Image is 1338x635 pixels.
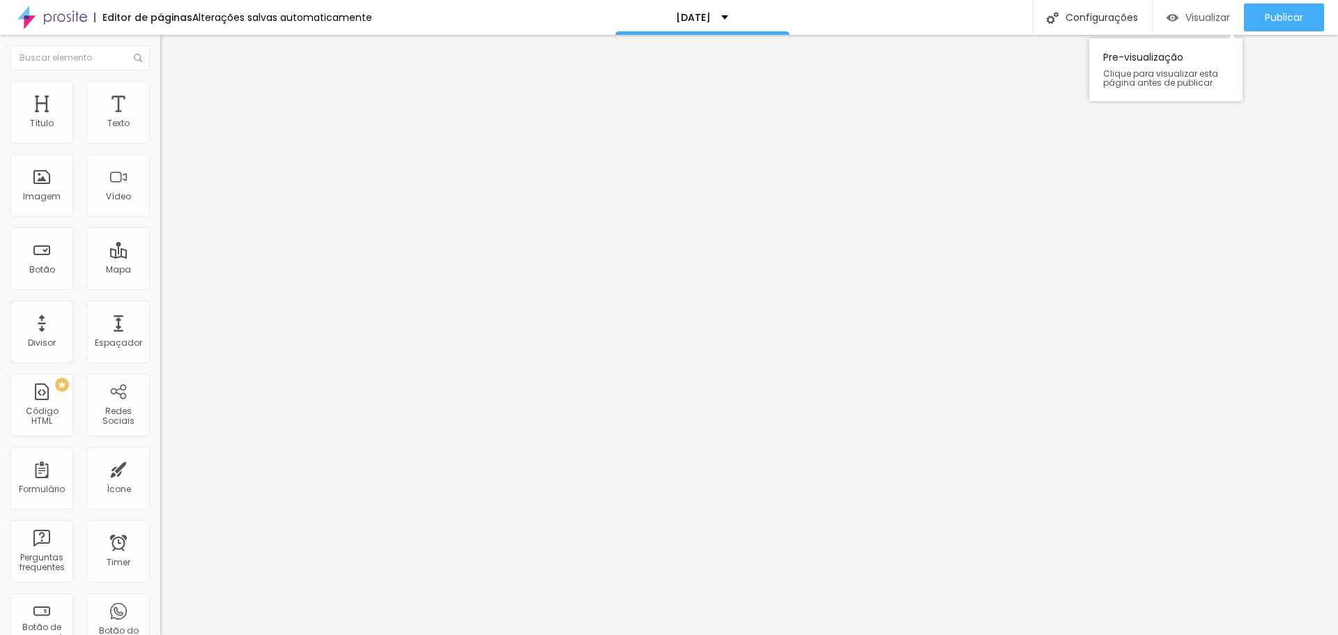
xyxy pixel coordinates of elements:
img: view-1.svg [1167,12,1178,24]
div: Botão [29,265,55,275]
img: Icone [1047,12,1059,24]
div: Espaçador [95,338,142,348]
div: Pre-visualização [1089,38,1243,101]
div: Mapa [106,265,131,275]
span: Publicar [1265,12,1303,23]
div: Código HTML [14,406,69,427]
div: Vídeo [106,192,131,201]
div: Editor de páginas [94,13,192,22]
button: Visualizar [1153,3,1244,31]
div: Perguntas frequentes [14,553,69,573]
div: Ícone [107,484,131,494]
div: Título [30,118,54,128]
iframe: Editor [160,35,1338,635]
p: [DATE] [676,13,711,22]
div: Formulário [19,484,65,494]
input: Buscar elemento [10,45,150,70]
div: Imagem [23,192,61,201]
span: Visualizar [1185,12,1230,23]
div: Redes Sociais [91,406,146,427]
button: Publicar [1244,3,1324,31]
span: Clique para visualizar esta página antes de publicar. [1103,69,1229,87]
div: Texto [107,118,130,128]
div: Divisor [28,338,56,348]
img: Icone [134,54,142,62]
div: Alterações salvas automaticamente [192,13,372,22]
div: Timer [107,558,130,567]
